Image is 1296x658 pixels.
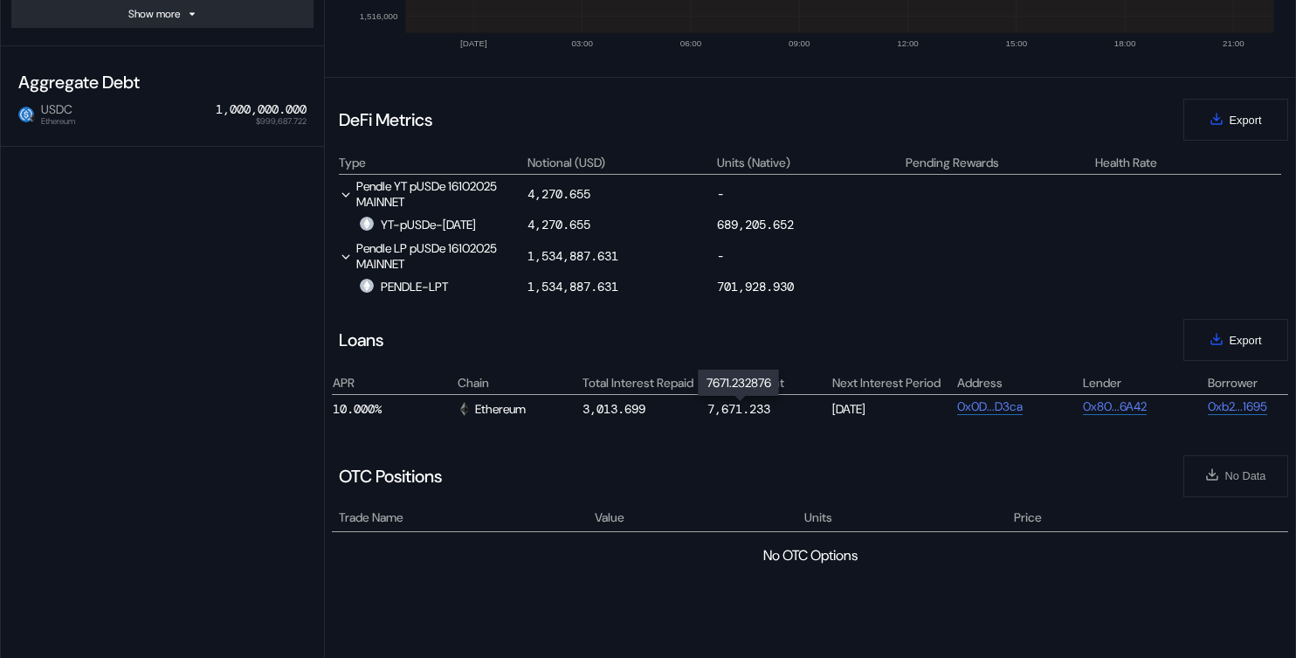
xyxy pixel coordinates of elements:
[460,38,487,48] text: [DATE]
[832,398,955,419] div: [DATE]
[128,7,180,21] div: Show more
[1183,319,1288,361] button: Export
[957,398,1023,415] a: 0x0D...D3ca
[41,117,75,126] span: Ethereum
[360,279,448,294] div: PENDLE-LPT
[458,375,580,391] div: Chain
[832,375,955,391] div: Next Interest Period
[717,240,903,272] div: -
[1006,38,1028,48] text: 15:00
[583,375,705,391] div: Total Interest Repaid
[527,279,618,294] div: 1,534,887.631
[804,509,832,527] span: Units
[527,155,605,170] div: Notional (USD)
[18,107,34,122] img: usdc.png
[333,398,455,419] div: 10.000%
[360,217,374,231] img: empty-token.png
[717,279,794,294] div: 701,928.930
[789,38,810,48] text: 09:00
[339,509,403,527] span: Trade Name
[763,546,858,564] div: No OTC Options
[28,114,37,122] img: svg+xml,%3c
[957,375,1079,391] div: Address
[216,102,307,117] div: 1,000,000.000
[680,38,702,48] text: 06:00
[527,248,618,264] div: 1,534,887.631
[360,279,374,293] img: empty-token.png
[717,217,794,232] div: 689,205.652
[458,402,472,416] img: svg+xml,%3c
[1223,38,1244,48] text: 21:00
[1083,398,1147,415] a: 0x80...6A42
[571,38,593,48] text: 03:00
[11,64,314,100] div: Aggregate Debt
[34,102,75,125] span: USDC
[527,217,590,232] div: 4,270.655
[458,401,526,417] div: Ethereum
[360,11,398,21] text: 1,516,000
[339,465,442,488] div: OTC Positions
[906,155,999,170] div: Pending Rewards
[527,186,590,202] div: 4,270.655
[339,155,366,170] div: Type
[699,370,779,396] div: 7671.232876
[256,117,307,126] span: $999,687.722
[360,217,476,232] div: YT-pUSDe-[DATE]
[1230,114,1262,127] span: Export
[1208,398,1267,415] a: 0xb2...1695
[583,401,645,417] div: 3,013.699
[1014,509,1042,527] span: Price
[339,178,525,210] div: Pendle YT pUSDe 16102025 MAINNET
[717,178,903,210] div: -
[1183,99,1288,141] button: Export
[339,329,383,351] div: Loans
[717,155,790,170] div: Units (Native)
[339,108,432,131] div: DeFi Metrics
[1083,375,1205,391] div: Lender
[1095,155,1157,170] div: Health Rate
[1114,38,1136,48] text: 18:00
[707,401,770,417] div: 7,671.233
[897,38,919,48] text: 12:00
[1230,334,1262,347] span: Export
[595,509,624,527] span: Value
[339,240,525,272] div: Pendle LP pUSDe 16102025 MAINNET
[333,375,455,391] div: APR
